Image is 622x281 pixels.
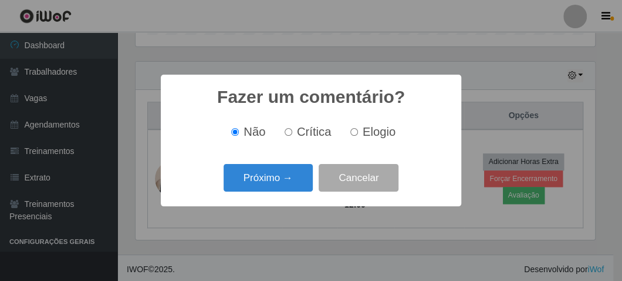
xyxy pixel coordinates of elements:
[217,86,405,108] h2: Fazer um comentário?
[297,125,332,138] span: Crítica
[363,125,395,138] span: Elogio
[224,164,313,192] button: Próximo →
[285,128,292,136] input: Crítica
[231,128,239,136] input: Não
[319,164,398,192] button: Cancelar
[350,128,358,136] input: Elogio
[244,125,265,138] span: Não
